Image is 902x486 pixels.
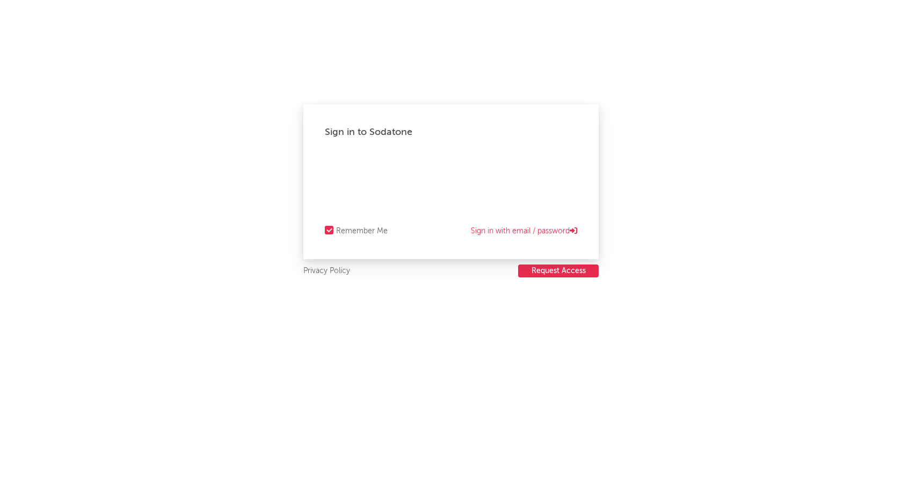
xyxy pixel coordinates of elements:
[518,265,599,278] a: Request Access
[518,265,599,277] button: Request Access
[325,126,577,139] div: Sign in to Sodatone
[336,225,388,238] div: Remember Me
[471,225,577,238] a: Sign in with email / password
[303,265,350,278] a: Privacy Policy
